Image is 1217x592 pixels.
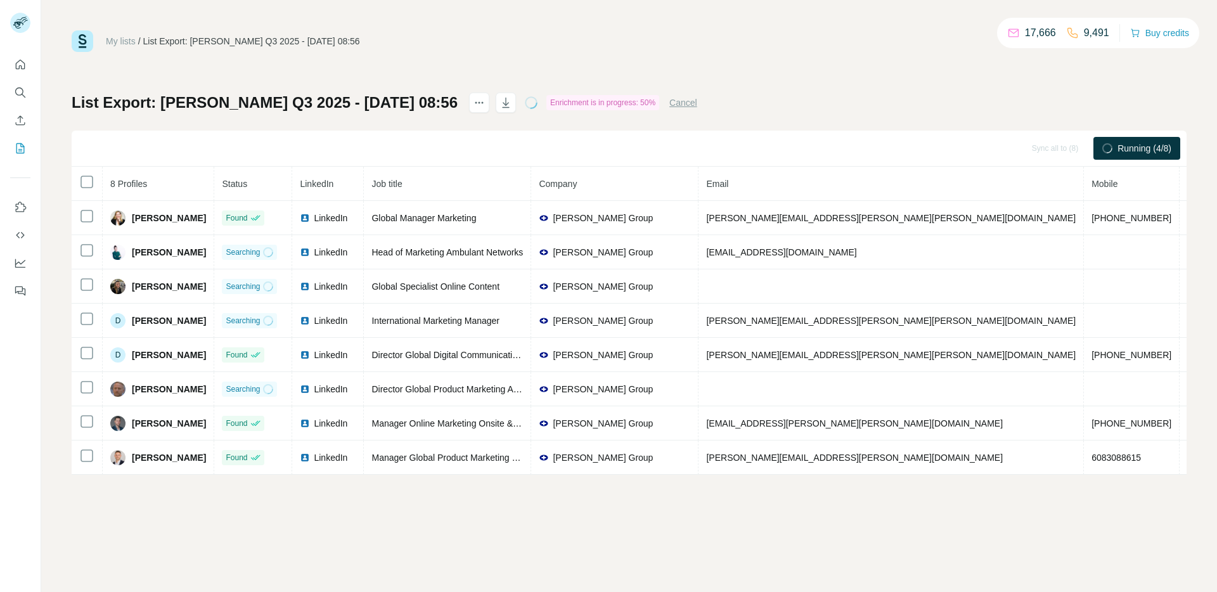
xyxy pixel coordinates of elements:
img: Avatar [110,279,126,294]
span: International Marketing Manager [371,316,499,326]
span: 6083088615 [1091,453,1141,463]
span: [PHONE_NUMBER] [1091,350,1171,360]
span: Manager Online Marketing Onsite & Digital Content [371,418,573,428]
div: List Export: [PERSON_NAME] Q3 2025 - [DATE] 08:56 [143,35,360,48]
span: Searching [226,281,260,292]
span: [PERSON_NAME] [132,212,206,224]
span: LinkedIn [314,314,347,327]
span: [PERSON_NAME] Group [553,212,653,224]
img: LinkedIn logo [300,213,310,223]
p: 17,666 [1025,25,1056,41]
img: company-logo [539,213,549,223]
span: LinkedIn [314,383,347,396]
img: Avatar [110,245,126,260]
span: [PERSON_NAME] [132,349,206,361]
span: Found [226,212,247,224]
span: Searching [226,315,260,326]
span: Global Manager Marketing [371,213,476,223]
span: Director Global Product Marketing Advanced Wound Care and Actives [371,384,647,394]
span: [EMAIL_ADDRESS][DOMAIN_NAME] [706,247,856,257]
a: My lists [106,36,136,46]
img: LinkedIn logo [300,384,310,394]
span: [PERSON_NAME] [132,246,206,259]
span: [PERSON_NAME][EMAIL_ADDRESS][PERSON_NAME][DOMAIN_NAME] [706,453,1003,463]
span: [PHONE_NUMBER] [1091,418,1171,428]
span: LinkedIn [314,280,347,293]
span: [PHONE_NUMBER] [1091,213,1171,223]
img: LinkedIn logo [300,247,310,257]
span: Director Global Digital Communications [371,350,526,360]
span: [PERSON_NAME][EMAIL_ADDRESS][PERSON_NAME][PERSON_NAME][DOMAIN_NAME] [706,213,1076,223]
div: Enrichment is in progress: 50% [546,95,659,110]
span: [PERSON_NAME] Group [553,451,653,464]
span: [PERSON_NAME] [132,280,206,293]
span: [PERSON_NAME] Group [553,349,653,361]
span: Status [222,179,247,189]
button: actions [469,93,489,113]
span: 8 Profiles [110,179,147,189]
span: [PERSON_NAME] [132,314,206,327]
button: Feedback [10,280,30,302]
span: LinkedIn [314,417,347,430]
span: LinkedIn [314,451,347,464]
button: Enrich CSV [10,109,30,132]
span: Job title [371,179,402,189]
span: Global Specialist Online Content [371,281,499,292]
span: [PERSON_NAME] Group [553,280,653,293]
img: LinkedIn logo [300,316,310,326]
button: Search [10,81,30,104]
img: LinkedIn logo [300,350,310,360]
img: LinkedIn logo [300,281,310,292]
button: Cancel [669,96,697,109]
span: LinkedIn [300,179,333,189]
img: company-logo [539,350,549,360]
span: [EMAIL_ADDRESS][PERSON_NAME][PERSON_NAME][DOMAIN_NAME] [706,418,1003,428]
button: Quick start [10,53,30,76]
span: [PERSON_NAME] Group [553,246,653,259]
span: [PERSON_NAME][EMAIL_ADDRESS][PERSON_NAME][PERSON_NAME][DOMAIN_NAME] [706,350,1076,360]
span: LinkedIn [314,349,347,361]
span: Found [226,418,247,429]
span: LinkedIn [314,212,347,224]
img: LinkedIn logo [300,453,310,463]
img: Avatar [110,450,126,465]
button: Use Surfe on LinkedIn [10,196,30,219]
span: Manager Global Product Marketing Wound Care [371,453,561,463]
img: Avatar [110,382,126,397]
button: Use Surfe API [10,224,30,247]
img: company-logo [539,316,549,326]
span: [PERSON_NAME] Group [553,417,653,430]
span: [PERSON_NAME] Group [553,383,653,396]
span: [PERSON_NAME] [132,417,206,430]
button: Dashboard [10,252,30,274]
span: Searching [226,383,260,395]
span: Mobile [1091,179,1117,189]
img: company-logo [539,384,549,394]
span: Searching [226,247,260,258]
img: company-logo [539,453,549,463]
h1: List Export: [PERSON_NAME] Q3 2025 - [DATE] 08:56 [72,93,458,113]
p: 9,491 [1084,25,1109,41]
img: company-logo [539,418,549,428]
img: LinkedIn logo [300,418,310,428]
span: Company [539,179,577,189]
span: [PERSON_NAME] [132,451,206,464]
img: company-logo [539,247,549,257]
span: Head of Marketing Ambulant Networks [371,247,523,257]
button: My lists [10,137,30,160]
span: Running (4/8) [1117,142,1171,155]
span: LinkedIn [314,246,347,259]
div: D [110,347,126,363]
img: Avatar [110,210,126,226]
span: Found [226,349,247,361]
img: Avatar [110,416,126,431]
img: company-logo [539,281,549,292]
span: [PERSON_NAME] Group [553,314,653,327]
span: [PERSON_NAME] [132,383,206,396]
span: Email [706,179,728,189]
span: [PERSON_NAME][EMAIL_ADDRESS][PERSON_NAME][PERSON_NAME][DOMAIN_NAME] [706,316,1076,326]
img: Surfe Logo [72,30,93,52]
li: / [138,35,141,48]
div: D [110,313,126,328]
span: Found [226,452,247,463]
